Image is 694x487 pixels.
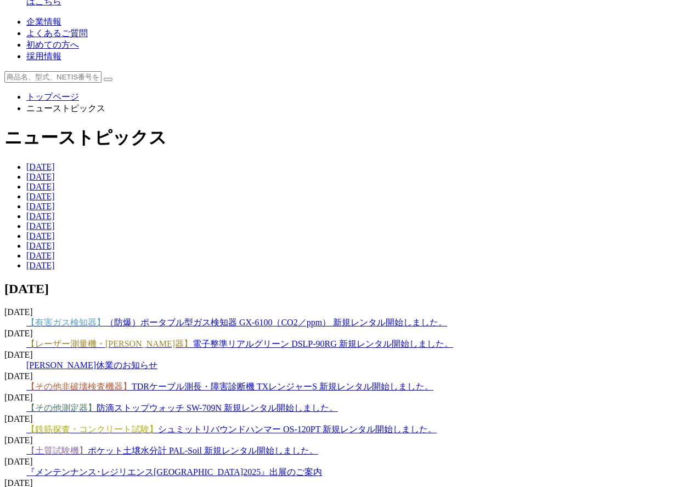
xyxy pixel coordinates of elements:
[4,71,101,83] input: 商品名、型式、NETIS番号を入力してください
[26,231,55,240] a: [DATE]
[26,211,55,221] a: [DATE]
[26,403,338,412] a: 【その他測定器】防滴ストップウォッチ SW-709N 新規レンタル開始しました。
[26,162,55,171] a: [DATE]
[26,221,55,231] a: [DATE]
[26,467,322,477] a: 『メンテンナンス･レジリエンス[GEOGRAPHIC_DATA]2025』出展のご案内
[4,414,690,424] dt: [DATE]
[26,172,55,181] a: [DATE]
[26,28,88,38] a: よくあるご質問
[26,261,55,270] a: [DATE]
[4,350,690,360] dt: [DATE]
[26,446,318,455] a: 【土質試験機】ポケット土壌水分計 PAL-Soil 新規レンタル開始しました。
[26,339,453,348] a: 【レーザー測量機・[PERSON_NAME]器】電子整準リアルグリーン DSLP-90RG 新規レンタル開始しました。
[26,425,437,434] a: 【鉄筋探査・コンクリート試験】シュミットリバウンドハンマー OS-120PT 新規レンタル開始しました。
[4,126,690,150] h1: ニューストピックス
[26,382,132,391] span: 【その他非破壊検査機器】
[26,103,690,114] li: ニューストピックス
[4,371,690,381] dt: [DATE]
[4,393,690,403] dt: [DATE]
[26,192,55,201] a: [DATE]
[26,251,55,260] a: [DATE]
[26,403,97,412] span: 【その他測定器】
[26,40,79,49] a: 初めての方へ
[26,382,433,391] a: 【その他非破壊検査機器】TDRケーブル測長・障害診断機 TXレンジャーS 新規レンタル開始しました。
[4,329,690,339] dt: [DATE]
[26,318,447,327] a: 【有害ガス検知器】（防爆）ポータブル型ガス検知器 GX-6100（CO2／ppm） 新規レンタル開始しました。
[26,182,55,191] a: [DATE]
[26,51,61,61] a: 採用情報
[4,436,690,445] dt: [DATE]
[4,457,690,467] dt: [DATE]
[4,307,690,317] dt: [DATE]
[26,446,88,455] span: 【土質試験機】
[26,339,193,348] span: 【レーザー測量機・[PERSON_NAME]器】
[26,202,55,211] a: [DATE]
[26,92,79,101] a: トップページ
[26,425,158,434] span: 【鉄筋探査・コンクリート試験】
[26,318,105,327] span: 【有害ガス検知器】
[26,241,55,250] a: [DATE]
[26,360,157,370] a: [PERSON_NAME]休業のお知らせ
[26,17,61,26] a: 企業情報
[4,282,690,296] h2: [DATE]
